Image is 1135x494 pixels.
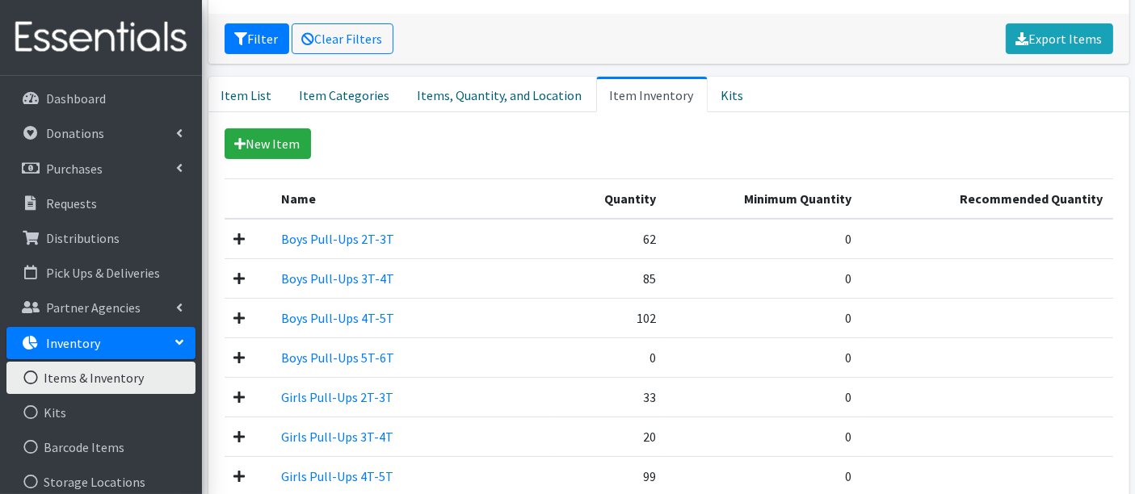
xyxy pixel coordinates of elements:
[6,153,195,185] a: Purchases
[6,396,195,429] a: Kits
[666,258,862,298] td: 0
[281,270,394,287] a: Boys Pull-Ups 3T-4T
[666,337,862,377] td: 0
[6,257,195,289] a: Pick Ups & Deliveries
[6,327,195,359] a: Inventory
[46,299,141,316] p: Partner Agencies
[404,77,596,112] a: Items, Quantity, and Location
[6,431,195,463] a: Barcode Items
[271,178,555,219] th: Name
[666,178,862,219] th: Minimum Quantity
[281,231,394,247] a: Boys Pull-Ups 2T-3T
[286,77,404,112] a: Item Categories
[6,187,195,220] a: Requests
[555,219,665,259] td: 62
[555,417,665,456] td: 20
[225,23,289,54] button: Filter
[46,265,160,281] p: Pick Ups & Deliveries
[208,77,286,112] a: Item List
[1006,23,1113,54] a: Export Items
[555,377,665,417] td: 33
[46,230,120,246] p: Distributions
[46,125,104,141] p: Donations
[281,350,394,366] a: Boys Pull-Ups 5T-6T
[6,10,195,65] img: HumanEssentials
[292,23,393,54] a: Clear Filters
[225,128,311,159] a: New Item
[555,258,665,298] td: 85
[596,77,708,112] a: Item Inventory
[555,178,665,219] th: Quantity
[281,389,393,405] a: Girls Pull-Ups 2T-3T
[46,90,106,107] p: Dashboard
[666,417,862,456] td: 0
[6,362,195,394] a: Items & Inventory
[6,117,195,149] a: Donations
[6,291,195,324] a: Partner Agencies
[666,377,862,417] td: 0
[862,178,1113,219] th: Recommended Quantity
[6,82,195,115] a: Dashboard
[708,77,758,112] a: Kits
[46,335,100,351] p: Inventory
[281,468,393,484] a: Girls Pull-Ups 4T-5T
[666,219,862,259] td: 0
[555,298,665,337] td: 102
[281,310,394,326] a: Boys Pull-Ups 4T-5T
[666,298,862,337] td: 0
[46,195,97,211] p: Requests
[555,337,665,377] td: 0
[46,161,103,177] p: Purchases
[6,222,195,254] a: Distributions
[281,429,393,445] a: Girls Pull-Ups 3T-4T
